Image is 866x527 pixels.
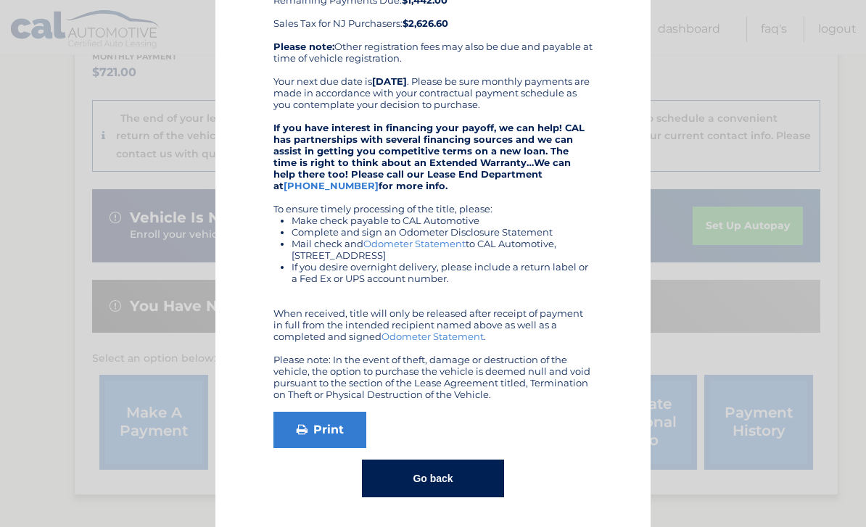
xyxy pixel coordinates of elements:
[403,17,448,29] b: $2,626.60
[363,238,466,249] a: Odometer Statement
[292,261,593,284] li: If you desire overnight delivery, please include a return label or a Fed Ex or UPS account number.
[273,412,366,448] a: Print
[292,226,593,238] li: Complete and sign an Odometer Disclosure Statement
[372,75,407,87] b: [DATE]
[292,238,593,261] li: Mail check and to CAL Automotive, [STREET_ADDRESS]
[362,460,503,497] button: Go back
[382,331,484,342] a: Odometer Statement
[284,180,379,191] a: [PHONE_NUMBER]
[292,215,593,226] li: Make check payable to CAL Automotive
[273,41,334,52] b: Please note:
[273,122,585,191] strong: If you have interest in financing your payoff, we can help! CAL has partnerships with several fin...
